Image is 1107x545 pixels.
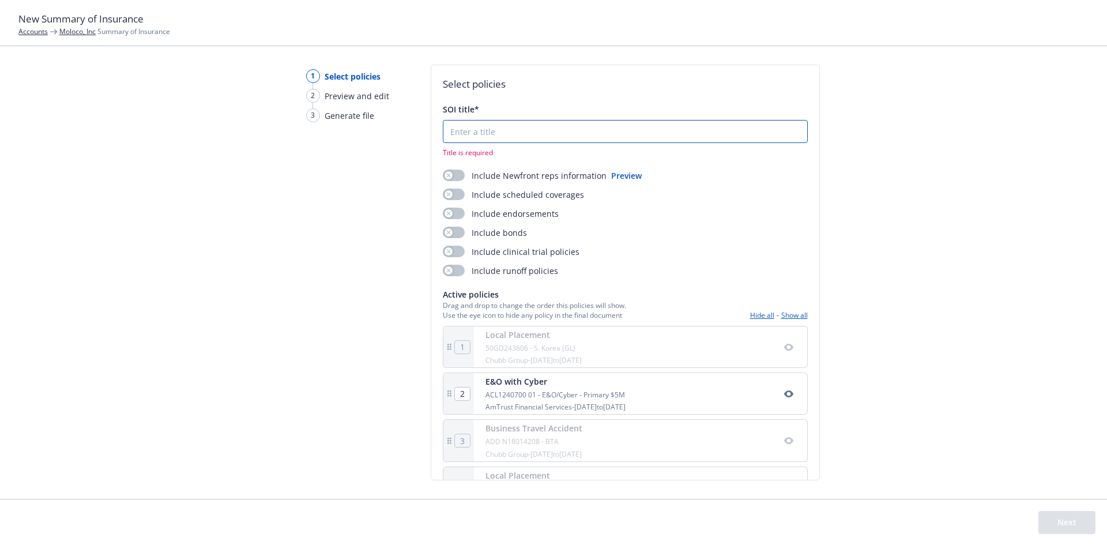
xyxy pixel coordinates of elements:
[443,326,808,368] div: Local Placement50GD243606 - S. Korea (GL)Chubb Group-[DATE]to[DATE]
[443,265,558,277] div: Include runoff policies
[306,69,320,83] div: 1
[443,300,626,320] span: Drag and drop to change the order this policies will show. Use the eye icon to hide any policy in...
[485,329,582,341] div: Local Placement
[325,90,389,102] span: Preview and edit
[485,355,582,365] div: Chubb Group - [DATE] to [DATE]
[18,27,48,36] a: Accounts
[443,77,808,92] h2: Select policies
[443,288,626,300] span: Active policies
[443,373,808,415] div: E&O with CyberACL1240700 01 - E&O/Cyber - Primary $5MAmTrust Financial Services-[DATE]to[DATE]
[443,246,579,258] div: Include clinical trial policies
[443,419,808,461] div: Business Travel AccidentADD N18014208 - BTAChubb Group-[DATE]to[DATE]
[443,467,808,509] div: Local Placement00-04-094552-24-9 - Employers Liability | [GEOGRAPHIC_DATA] ELMenorah Mivtachim Ho...
[485,437,582,446] div: ADD N18014208 - BTA
[325,110,374,122] span: Generate file
[443,121,807,142] input: Enter a title
[485,469,699,482] div: Local Placement
[325,70,381,82] span: Select policies
[443,227,527,239] div: Include bonds
[485,422,582,434] div: Business Travel Accident
[443,104,479,115] span: SOI title*
[306,89,320,103] div: 2
[485,375,626,388] div: E&O with Cyber
[485,390,626,400] div: ACL1240700 01 - E&O/Cyber - Primary $5M
[443,170,607,182] div: Include Newfront reps information
[485,402,626,412] div: AmTrust Financial Services - [DATE] to [DATE]
[443,189,584,201] div: Include scheduled coverages
[59,27,96,36] a: Moloco, Inc
[781,310,808,320] button: Show all
[611,170,642,182] button: Preview
[750,310,808,320] div: -
[18,12,1089,27] h1: New Summary of Insurance
[443,208,559,220] div: Include endorsements
[443,148,808,157] span: Title is required
[750,310,774,320] button: Hide all
[485,449,582,459] div: Chubb Group - [DATE] to [DATE]
[485,343,582,353] div: 50GD243606 - S. Korea (GL)
[59,27,170,36] span: Summary of Insurance
[306,108,320,122] div: 3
